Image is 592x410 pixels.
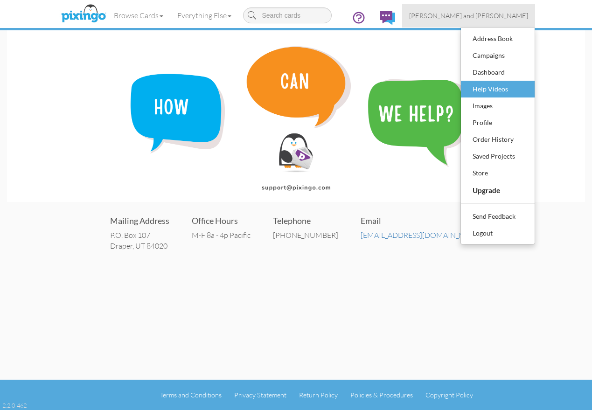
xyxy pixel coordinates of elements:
a: Terms and Conditions [160,391,222,399]
a: Browse Cards [107,4,170,27]
a: Profile [461,114,535,131]
div: Logout [470,226,525,240]
a: Saved Projects [461,148,535,165]
address: P.O. Box 107 Draper, UT 84020 [110,230,169,251]
iframe: Chat [592,410,592,410]
input: Search cards [243,7,332,23]
a: Store [461,165,535,181]
a: Order History [461,131,535,148]
div: Order History [470,132,525,146]
div: [PHONE_NUMBER] [273,230,338,241]
a: Campaigns [461,47,535,64]
a: Logout [461,225,535,242]
div: 2.2.0-462 [2,401,27,410]
img: comments.svg [380,11,395,25]
a: [EMAIL_ADDRESS][DOMAIN_NAME] [361,230,482,240]
span: [PERSON_NAME] and [PERSON_NAME] [409,12,528,20]
a: Address Book [461,30,535,47]
h4: Telephone [273,216,338,226]
div: Address Book [470,32,525,46]
div: Saved Projects [470,149,525,163]
div: Profile [470,116,525,130]
div: Campaigns [470,49,525,63]
div: Dashboard [470,65,525,79]
a: Help Videos [461,81,535,97]
a: Policies & Procedures [350,391,413,399]
div: Upgrade [470,183,525,198]
h4: Email [361,216,482,226]
a: [PERSON_NAME] and [PERSON_NAME] [402,4,535,28]
img: contact-banner.png [7,30,585,202]
a: Copyright Policy [425,391,473,399]
a: Upgrade [461,181,535,199]
div: Send Feedback [470,209,525,223]
div: Help Videos [470,82,525,96]
h4: Mailing Address [110,216,169,226]
a: Privacy Statement [234,391,286,399]
a: Everything Else [170,4,238,27]
a: Send Feedback [461,208,535,225]
h4: Office Hours [192,216,251,226]
img: pixingo logo [59,2,108,26]
div: M-F 8a - 4p Pacific [192,230,251,241]
a: Dashboard [461,64,535,81]
div: Store [470,166,525,180]
div: Images [470,99,525,113]
a: Images [461,97,535,114]
a: Return Policy [299,391,338,399]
